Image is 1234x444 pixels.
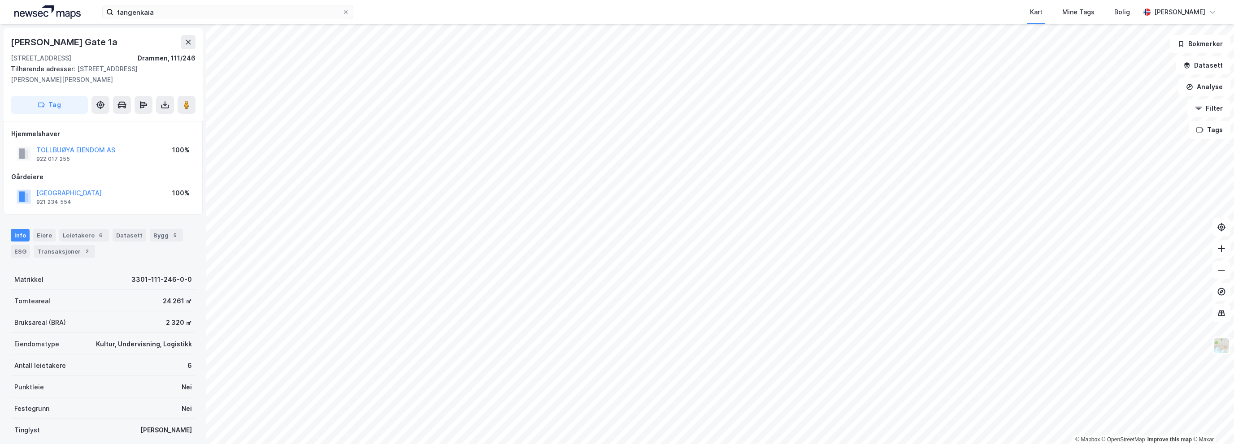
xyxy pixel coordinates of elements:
[11,172,195,182] div: Gårdeiere
[1114,7,1130,17] div: Bolig
[14,274,43,285] div: Matrikkel
[1030,7,1043,17] div: Kart
[182,382,192,392] div: Nei
[96,231,105,240] div: 6
[14,5,81,19] img: logo.a4113a55bc3d86da70a041830d287a7e.svg
[11,229,30,241] div: Info
[11,35,119,49] div: [PERSON_NAME] Gate 1a
[1075,436,1100,443] a: Mapbox
[96,339,192,349] div: Kultur, Undervisning, Logistikk
[1102,436,1145,443] a: OpenStreetMap
[113,229,146,241] div: Datasett
[1189,401,1234,444] iframe: Chat Widget
[1213,337,1230,354] img: Z
[14,360,66,371] div: Antall leietakere
[131,274,192,285] div: 3301-111-246-0-0
[11,64,188,85] div: [STREET_ADDRESS][PERSON_NAME][PERSON_NAME]
[1187,99,1230,117] button: Filter
[11,245,30,258] div: ESG
[166,317,192,328] div: 2 320 ㎡
[1062,7,1095,17] div: Mine Tags
[163,296,192,306] div: 24 261 ㎡
[83,247,91,256] div: 2
[11,129,195,139] div: Hjemmelshaver
[172,145,190,155] div: 100%
[1170,35,1230,53] button: Bokmerker
[187,360,192,371] div: 6
[14,382,44,392] div: Punktleie
[172,188,190,198] div: 100%
[140,425,192,435] div: [PERSON_NAME]
[11,96,88,114] button: Tag
[1178,78,1230,96] button: Analyse
[14,296,50,306] div: Tomteareal
[14,403,49,414] div: Festegrunn
[1189,401,1234,444] div: Kontrollprogram for chat
[14,425,40,435] div: Tinglyst
[170,231,179,240] div: 5
[36,155,70,163] div: 922 017 255
[182,403,192,414] div: Nei
[1147,436,1192,443] a: Improve this map
[11,53,71,64] div: [STREET_ADDRESS]
[14,339,59,349] div: Eiendomstype
[113,5,342,19] input: Søk på adresse, matrikkel, gårdeiere, leietakere eller personer
[1176,56,1230,74] button: Datasett
[150,229,183,241] div: Bygg
[1154,7,1205,17] div: [PERSON_NAME]
[59,229,109,241] div: Leietakere
[33,229,56,241] div: Eiere
[138,53,196,64] div: Drammen, 111/246
[14,317,66,328] div: Bruksareal (BRA)
[34,245,95,258] div: Transaksjoner
[36,198,71,206] div: 921 234 554
[1189,121,1230,139] button: Tags
[11,65,77,73] span: Tilhørende adresser:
